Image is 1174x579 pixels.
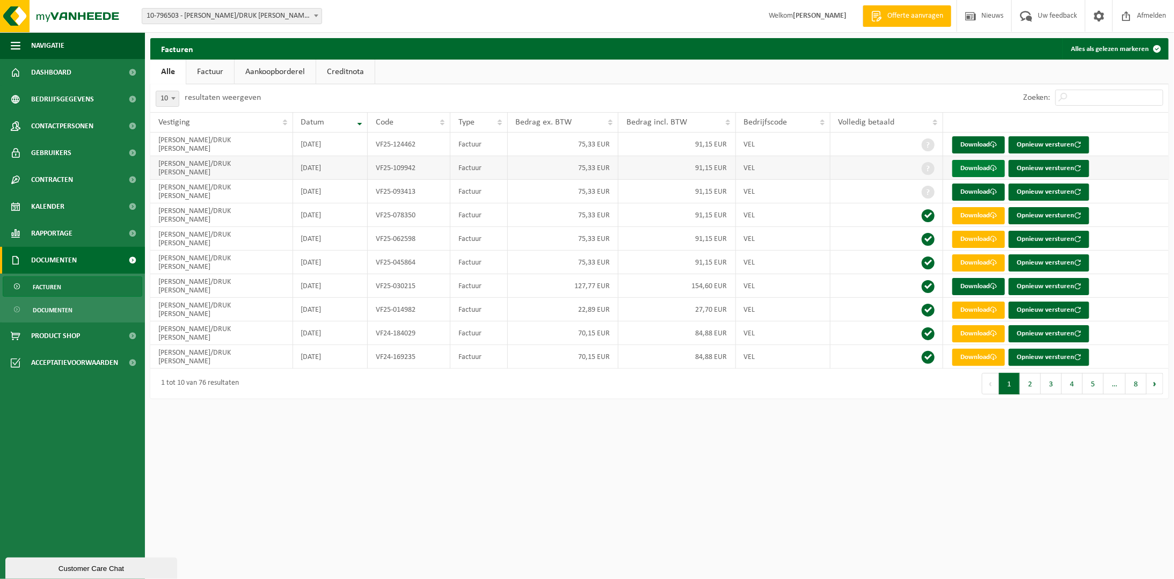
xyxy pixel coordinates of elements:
td: VF25-030215 [368,274,450,298]
td: VF25-014982 [368,298,450,321]
td: 75,33 EUR [508,227,619,251]
td: Factuur [450,274,508,298]
td: [DATE] [293,227,368,251]
td: 91,15 EUR [618,156,735,180]
td: VEL [736,227,830,251]
span: Code [376,118,393,127]
span: Bedrag ex. BTW [516,118,572,127]
a: Download [952,278,1005,295]
td: 75,33 EUR [508,251,619,274]
td: [DATE] [293,274,368,298]
button: Alles als gelezen markeren [1062,38,1168,60]
td: Factuur [450,251,508,274]
td: [DATE] [293,251,368,274]
label: Zoeken: [1023,94,1050,102]
button: Opnieuw versturen [1009,302,1089,319]
td: [DATE] [293,180,368,203]
a: Alle [150,60,186,84]
button: Opnieuw versturen [1009,231,1089,248]
span: Product Shop [31,323,80,349]
td: [DATE] [293,203,368,227]
td: [PERSON_NAME]/DRUK [PERSON_NAME] [150,227,293,251]
td: [PERSON_NAME]/DRUK [PERSON_NAME] [150,321,293,345]
button: Opnieuw versturen [1009,184,1089,201]
span: Bedrijfsgegevens [31,86,94,113]
td: VF25-062598 [368,227,450,251]
span: Kalender [31,193,64,220]
div: 1 tot 10 van 76 resultaten [156,374,239,393]
td: [DATE] [293,345,368,369]
td: Factuur [450,156,508,180]
td: VF25-078350 [368,203,450,227]
td: VF25-109942 [368,156,450,180]
h2: Facturen [150,38,204,59]
td: VEL [736,274,830,298]
td: VEL [736,133,830,156]
td: [DATE] [293,133,368,156]
td: Factuur [450,321,508,345]
td: [PERSON_NAME]/DRUK [PERSON_NAME] [150,180,293,203]
td: 75,33 EUR [508,203,619,227]
span: Navigatie [31,32,64,59]
td: 27,70 EUR [618,298,735,321]
td: [PERSON_NAME]/DRUK [PERSON_NAME] [150,251,293,274]
button: Opnieuw versturen [1009,136,1089,153]
td: 91,15 EUR [618,203,735,227]
td: [PERSON_NAME]/DRUK [PERSON_NAME] [150,133,293,156]
td: 75,33 EUR [508,156,619,180]
td: 22,89 EUR [508,298,619,321]
span: Documenten [33,300,72,320]
td: VEL [736,321,830,345]
td: 84,88 EUR [618,345,735,369]
a: Download [952,184,1005,201]
button: 3 [1041,373,1062,394]
span: Dashboard [31,59,71,86]
td: VF24-169235 [368,345,450,369]
span: Volledig betaald [838,118,895,127]
strong: [PERSON_NAME] [793,12,847,20]
td: [PERSON_NAME]/DRUK [PERSON_NAME] [150,345,293,369]
span: Bedrijfscode [744,118,787,127]
button: Previous [982,373,999,394]
td: Factuur [450,133,508,156]
td: 75,33 EUR [508,133,619,156]
button: Opnieuw versturen [1009,325,1089,342]
td: VEL [736,298,830,321]
span: 10 [156,91,179,107]
td: VEL [736,180,830,203]
td: [PERSON_NAME]/DRUK [PERSON_NAME] [150,274,293,298]
a: Download [952,349,1005,366]
span: Offerte aanvragen [885,11,946,21]
td: [PERSON_NAME]/DRUK [PERSON_NAME] [150,156,293,180]
td: VF25-124462 [368,133,450,156]
td: Factuur [450,345,508,369]
label: resultaten weergeven [185,93,261,102]
button: Opnieuw versturen [1009,349,1089,366]
span: 10 [156,91,179,106]
a: Download [952,231,1005,248]
a: Download [952,136,1005,153]
a: Factuur [186,60,234,84]
td: [PERSON_NAME]/DRUK [PERSON_NAME] [150,203,293,227]
span: Gebruikers [31,140,71,166]
td: 75,33 EUR [508,180,619,203]
a: Download [952,160,1005,177]
a: Facturen [3,276,142,297]
td: [DATE] [293,321,368,345]
td: Factuur [450,227,508,251]
button: 5 [1083,373,1104,394]
td: VF25-093413 [368,180,450,203]
span: Facturen [33,277,61,297]
a: Download [952,302,1005,319]
button: Opnieuw versturen [1009,278,1089,295]
span: 10-796503 - STEVENS BART/DRUK KING - HOLSBEEK [142,9,322,24]
td: 91,15 EUR [618,180,735,203]
td: [DATE] [293,298,368,321]
button: 4 [1062,373,1083,394]
button: 1 [999,373,1020,394]
button: Opnieuw versturen [1009,254,1089,272]
td: [PERSON_NAME]/DRUK [PERSON_NAME] [150,298,293,321]
td: 84,88 EUR [618,321,735,345]
a: Documenten [3,299,142,320]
